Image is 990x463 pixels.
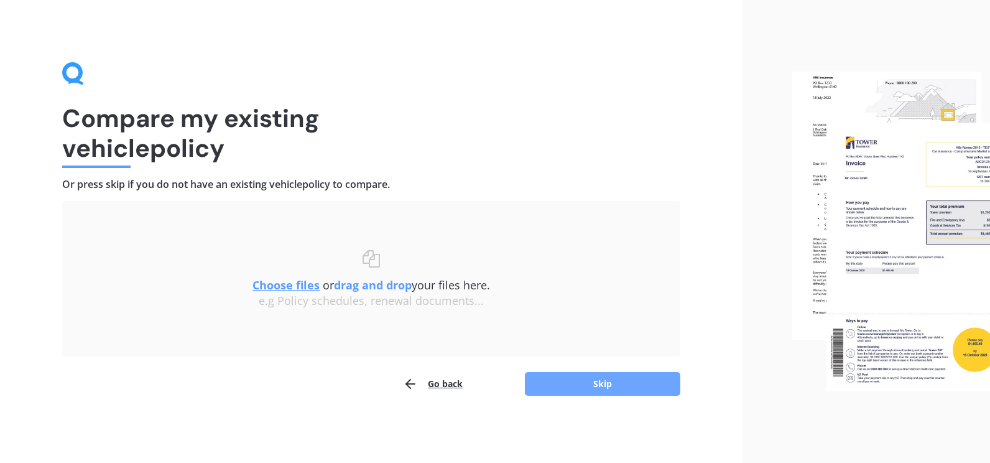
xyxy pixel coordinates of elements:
[62,178,680,191] h4: Or press skip if you do not have an existing vehicle policy to compare.
[252,278,490,292] span: or your files here.
[87,294,655,308] div: e.g Policy schedules, renewal documents...
[252,278,320,292] u: Choose files
[525,372,680,396] button: Skip
[334,278,412,292] b: drag and drop
[403,372,463,396] button: Go back
[62,103,680,163] h1: Compare my existing vehicle policy
[792,72,990,391] img: files.webp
